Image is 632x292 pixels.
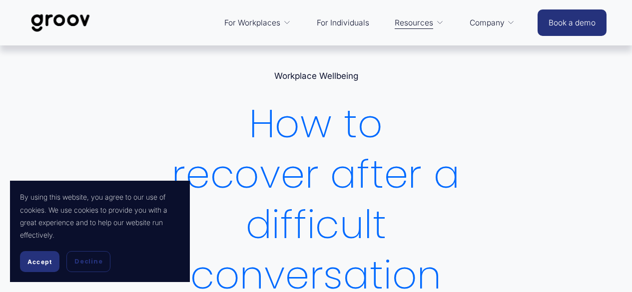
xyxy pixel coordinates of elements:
a: Workplace Wellbeing [274,71,358,81]
a: folder dropdown [390,11,449,35]
a: Book a demo [538,9,607,36]
button: Decline [66,251,110,272]
a: folder dropdown [219,11,296,35]
section: Cookie banner [10,181,190,282]
span: For Workplaces [224,16,280,30]
span: Decline [74,257,102,266]
span: Company [470,16,505,30]
a: folder dropdown [465,11,520,35]
img: Groov | Workplace Science Platform | Unlock Performance | Drive Results [25,6,96,39]
span: Accept [27,258,52,266]
p: By using this website, you agree to our use of cookies. We use cookies to provide you with a grea... [20,191,180,241]
a: For Individuals [312,11,374,35]
button: Accept [20,251,59,272]
span: Resources [395,16,433,30]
